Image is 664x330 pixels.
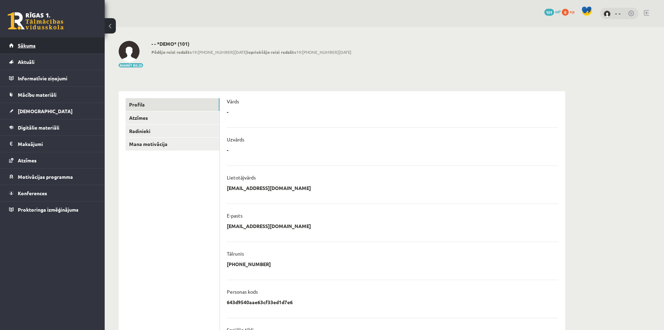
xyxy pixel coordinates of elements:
[151,49,192,55] b: Pēdējo reizi redzēts
[18,206,79,213] span: Proktoringa izmēģinājums
[18,42,36,49] span: Sākums
[151,41,351,47] h2: - - *DEMO* (101)
[555,9,561,14] span: mP
[9,169,96,185] a: Motivācijas programma
[562,9,569,16] span: 0
[119,63,143,67] button: Mainīt bildi
[18,157,37,163] span: Atzīmes
[18,190,47,196] span: Konferences
[126,138,219,151] a: Mana motivācija
[9,37,96,53] a: Sākums
[151,49,351,55] span: 19:[PHONE_NUMBER][DATE] 19:[PHONE_NUMBER][DATE]
[570,9,574,14] span: xp
[18,70,96,86] legend: Informatīvie ziņojumi
[18,174,73,180] span: Motivācijas programma
[9,136,96,152] a: Maksājumi
[227,147,229,153] p: -
[562,9,578,14] a: 0 xp
[18,124,59,131] span: Digitālie materiāli
[8,12,64,30] a: Rīgas 1. Tālmācības vidusskola
[227,261,271,267] p: [PHONE_NUMBER]
[9,70,96,86] a: Informatīvie ziņojumi
[9,87,96,103] a: Mācību materiāli
[18,59,35,65] span: Aktuāli
[544,9,554,16] span: 101
[227,185,311,191] p: [EMAIL_ADDRESS][DOMAIN_NAME]
[126,111,219,124] a: Atzīmes
[227,250,244,257] p: Tālrunis
[604,10,611,17] img: - -
[126,98,219,111] a: Profils
[9,185,96,201] a: Konferences
[227,174,256,181] p: Lietotājvārds
[18,91,57,98] span: Mācību materiāli
[9,119,96,135] a: Digitālie materiāli
[18,108,73,114] span: [DEMOGRAPHIC_DATA]
[227,299,293,305] p: 643d9540aae63cf33ed1d7e6
[9,201,96,218] a: Proktoringa izmēģinājums
[227,109,229,115] p: -
[247,49,296,55] b: Iepriekšējo reizi redzēts
[227,136,244,142] p: Uzvārds
[126,125,219,138] a: Radinieki
[9,152,96,168] a: Atzīmes
[544,9,561,14] a: 101 mP
[9,54,96,70] a: Aktuāli
[227,212,243,219] p: E-pasts
[227,288,258,295] p: Personas kods
[615,10,621,17] a: - -
[9,103,96,119] a: [DEMOGRAPHIC_DATA]
[18,136,96,152] legend: Maksājumi
[227,98,239,104] p: Vārds
[227,223,311,229] p: [EMAIL_ADDRESS][DOMAIN_NAME]
[119,41,140,62] img: - -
